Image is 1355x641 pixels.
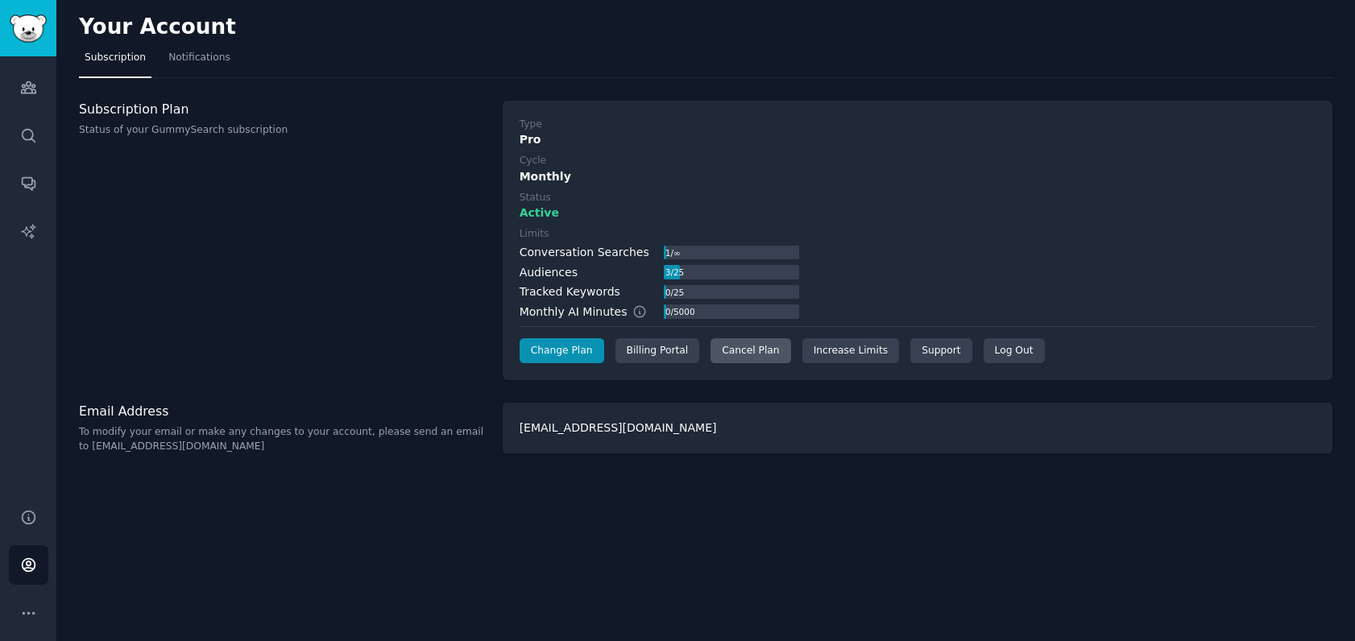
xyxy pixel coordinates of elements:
[79,14,236,40] h2: Your Account
[79,45,151,78] a: Subscription
[520,227,549,242] div: Limits
[802,338,900,364] a: Increase Limits
[984,338,1045,364] div: Log Out
[85,51,146,65] span: Subscription
[503,403,1332,453] div: [EMAIL_ADDRESS][DOMAIN_NAME]
[664,304,696,319] div: 0 / 5000
[520,118,542,132] div: Type
[79,425,486,453] p: To modify your email or make any changes to your account, please send an email to [EMAIL_ADDRESS]...
[520,264,578,281] div: Audiences
[520,304,664,320] div: Monthly AI Minutes
[664,246,682,260] div: 1 / ∞
[520,154,546,168] div: Cycle
[10,14,47,43] img: GummySearch logo
[163,45,236,78] a: Notifications
[168,51,230,65] span: Notifications
[520,191,551,205] div: Status
[79,123,486,138] p: Status of your GummySearch subscription
[711,338,790,364] div: Cancel Plan
[520,283,620,300] div: Tracked Keywords
[615,338,700,364] div: Billing Portal
[520,168,1316,185] div: Monthly
[520,131,1316,148] div: Pro
[520,338,604,364] a: Change Plan
[79,101,486,118] h3: Subscription Plan
[664,265,686,279] div: 3 / 25
[664,285,686,300] div: 0 / 25
[910,338,972,364] a: Support
[520,244,649,261] div: Conversation Searches
[79,403,486,420] h3: Email Address
[520,205,559,221] span: Active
